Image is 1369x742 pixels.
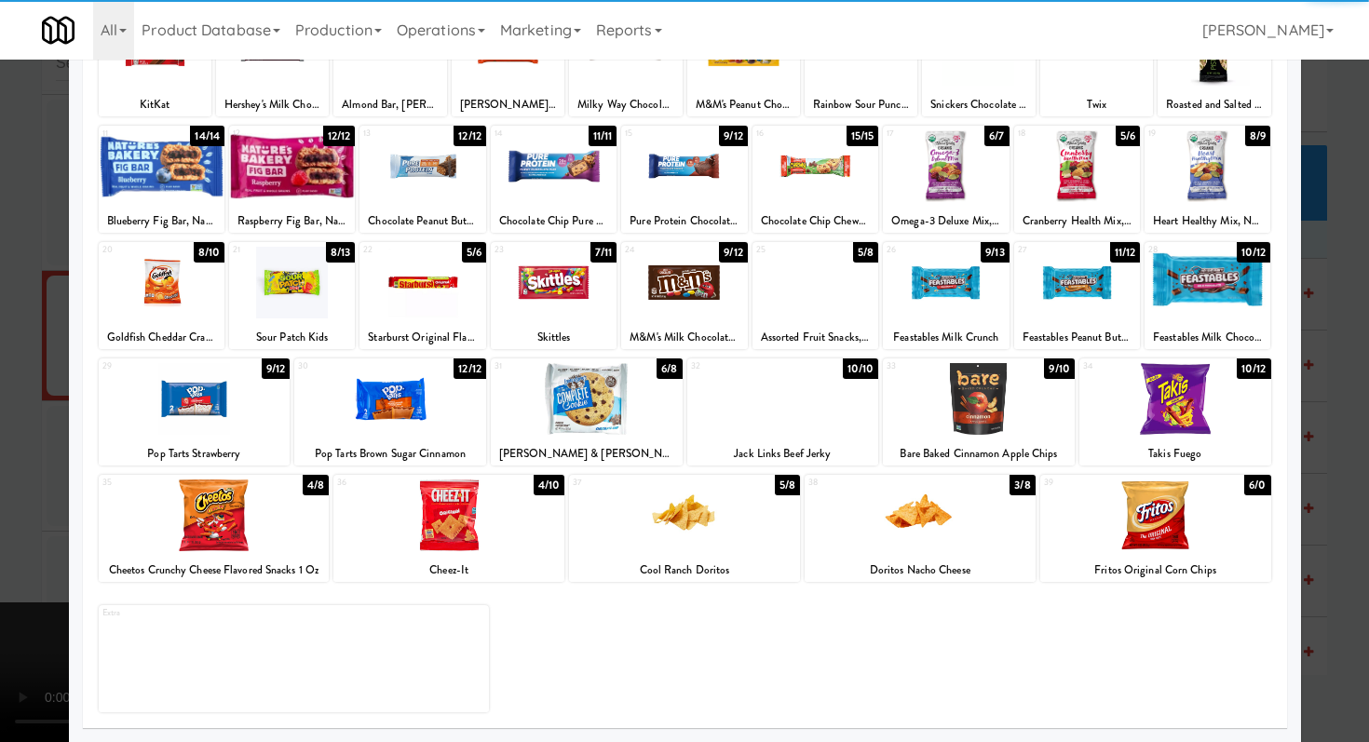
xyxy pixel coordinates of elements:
div: 5/6 [462,242,486,263]
div: Snickers Chocolate Bar [922,93,1035,116]
div: 208/10Goldfish Cheddar Crackers [99,242,224,349]
div: 3410/12Takis Fuego [1079,358,1271,465]
div: 299/12Pop Tarts Strawberry [99,358,291,465]
div: 375/8Cool Ranch Doritos [569,475,800,582]
div: Omega-3 Deluxe Mix, Nature's Garden [886,209,1006,233]
div: 35 [102,475,214,491]
div: 25 [756,242,816,258]
div: M&M's Milk Chocolate Candy [624,326,744,349]
div: Raspberry Fig Bar, Nature's Bakery [232,209,352,233]
div: 3210/10Jack Links Beef Jerky [687,358,879,465]
div: Chocolate Chip Chewy Granola Bar, Quaker [755,209,875,233]
div: 4/8 [303,475,329,495]
div: Blueberry Fig Bar, Nature's Bakery [99,209,224,233]
div: Cranberry Health Mix, Nature's Garden [1017,209,1137,233]
div: 5/8 [853,242,878,263]
div: 93/4Twix [1040,9,1153,116]
div: 2711/12Feastables Peanut Butter [1014,242,1140,349]
div: 37 [573,475,684,491]
div: 3/8 [1010,475,1035,495]
div: 225/6Starburst Original Flavor Fruit Chews [359,242,485,349]
div: Cheez-It [333,559,564,582]
div: Feastables Milk Chocolate [1145,326,1270,349]
div: Cheez-It [336,559,562,582]
div: [PERSON_NAME] & [PERSON_NAME]'s The Complete Cookie Chocolate Chip [491,442,683,465]
div: 12/12 [454,358,486,379]
div: 14 [495,126,554,142]
div: Cheetos Crunchy Cheese Flavored Snacks 1 Oz [99,559,330,582]
div: Cool Ranch Doritos [569,559,800,582]
div: Pop Tarts Strawberry [99,442,291,465]
div: 7/11 [590,242,617,263]
div: Starburst Original Flavor Fruit Chews [362,326,482,349]
div: Roasted and Salted Pistachios, Wonderful [1158,93,1270,116]
div: Sour Patch Kids [229,326,355,349]
div: 1411/11Chocolate Chip Pure Protein Bar [491,126,617,233]
div: 10/12 [1237,358,1271,379]
div: Milky Way Chocolate Bar [572,93,679,116]
div: 2810/12Feastables Milk Chocolate [1145,242,1270,349]
div: Starburst Original Flavor Fruit Chews [359,326,485,349]
div: Blueberry Fig Bar, Nature's Bakery [102,209,222,233]
div: [PERSON_NAME] Peanut Butter Cups [454,93,562,116]
div: Bare Baked Cinnamon Apple Chips [883,442,1075,465]
div: Omega-3 Deluxe Mix, Nature's Garden [883,209,1009,233]
div: 14/14 [190,126,224,146]
div: 5/8 [775,475,800,495]
div: Feastables Milk Crunch [886,326,1006,349]
div: 63/9M&M's Peanut Chocolate Candy [687,9,800,116]
div: 354/8Cheetos Crunchy Cheese Flavored Snacks 1 Oz [99,475,330,582]
div: 24 [625,242,684,258]
div: Skittles [491,326,617,349]
img: Micromart [42,14,75,47]
div: 255/8Assorted Fruit Snacks, [PERSON_NAME] [752,242,878,349]
div: Sour Patch Kids [232,326,352,349]
div: 6/0 [1244,475,1270,495]
div: Assorted Fruit Snacks, [PERSON_NAME] [755,326,875,349]
div: 396/0Fritos Original Corn Chips [1040,475,1271,582]
div: 32 [691,358,783,374]
div: 8/9 [1245,126,1270,146]
div: Feastables Peanut Butter [1017,326,1137,349]
div: Raspberry Fig Bar, Nature's Bakery [229,209,355,233]
div: Cheetos Crunchy Cheese Flavored Snacks 1 Oz [102,559,327,582]
div: Feastables Milk Chocolate [1147,326,1267,349]
div: 23 [495,242,554,258]
div: Rainbow Sour Punch Straws [807,93,915,116]
div: M&M's Milk Chocolate Candy [621,326,747,349]
div: 6/8 [657,358,682,379]
div: 410/11[PERSON_NAME] Peanut Butter Cups [452,9,564,116]
div: 54/4Milky Way Chocolate Bar [569,9,682,116]
div: 22 [363,242,423,258]
div: 31 [495,358,587,374]
div: 38 [808,475,920,491]
div: KitKat [102,93,209,116]
div: 18 [1018,126,1078,142]
div: 10/10 [843,358,879,379]
div: Snickers Chocolate Bar [925,93,1032,116]
div: 108/9Roasted and Salted Pistachios, Wonderful [1158,9,1270,116]
div: 77/9Rainbow Sour Punch Straws [805,9,917,116]
div: 9/10 [1044,358,1074,379]
div: Chocolate Chip Pure Protein Bar [491,209,617,233]
div: 26 [887,242,946,258]
div: 16 [756,126,816,142]
div: Pop Tarts Brown Sugar Cinnamon [294,442,486,465]
div: 33/6Almond Bar, [PERSON_NAME] [333,9,446,116]
div: 9/12 [719,126,747,146]
div: 36 [337,475,449,491]
div: Bare Baked Cinnamon Apple Chips [886,442,1072,465]
div: 198/9Heart Healthy Mix, Nature's Garden [1145,126,1270,233]
div: Chocolate Chip Pure Protein Bar [494,209,614,233]
div: Takis Fuego [1082,442,1268,465]
div: 10/12 [1237,242,1271,263]
div: 27 [1018,242,1078,258]
div: Feastables Milk Crunch [883,326,1009,349]
div: 176/7Omega-3 Deluxe Mix, Nature's Garden [883,126,1009,233]
div: Hershey's Milk Chocolate Bar [216,93,329,116]
div: Pop Tarts Brown Sugar Cinnamon [297,442,483,465]
div: 269/13Feastables Milk Crunch [883,242,1009,349]
div: 12/12 [454,126,486,146]
div: Milky Way Chocolate Bar [569,93,682,116]
div: 34 [1083,358,1175,374]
